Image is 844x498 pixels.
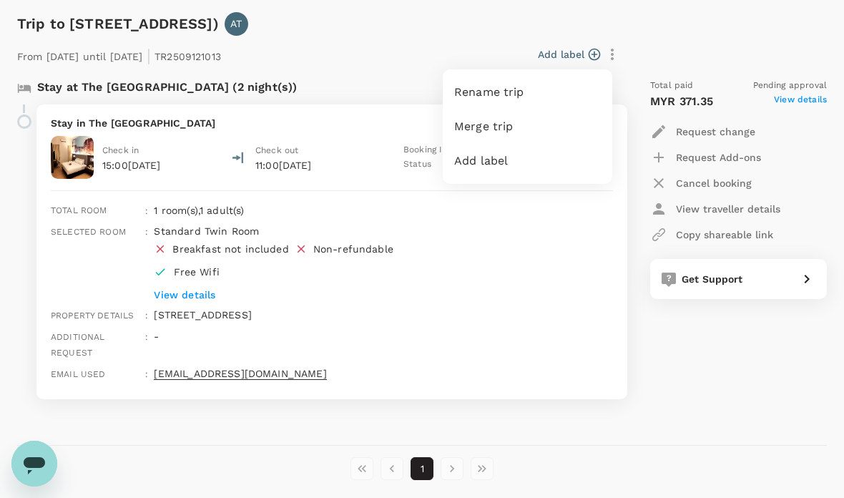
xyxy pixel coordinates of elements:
span: Merge trip [454,118,601,135]
span: Add label [454,152,601,170]
span: Rename trip [454,84,601,101]
div: Rename trip [443,75,612,109]
div: Merge trip [443,109,612,144]
div: Add label [443,144,612,178]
